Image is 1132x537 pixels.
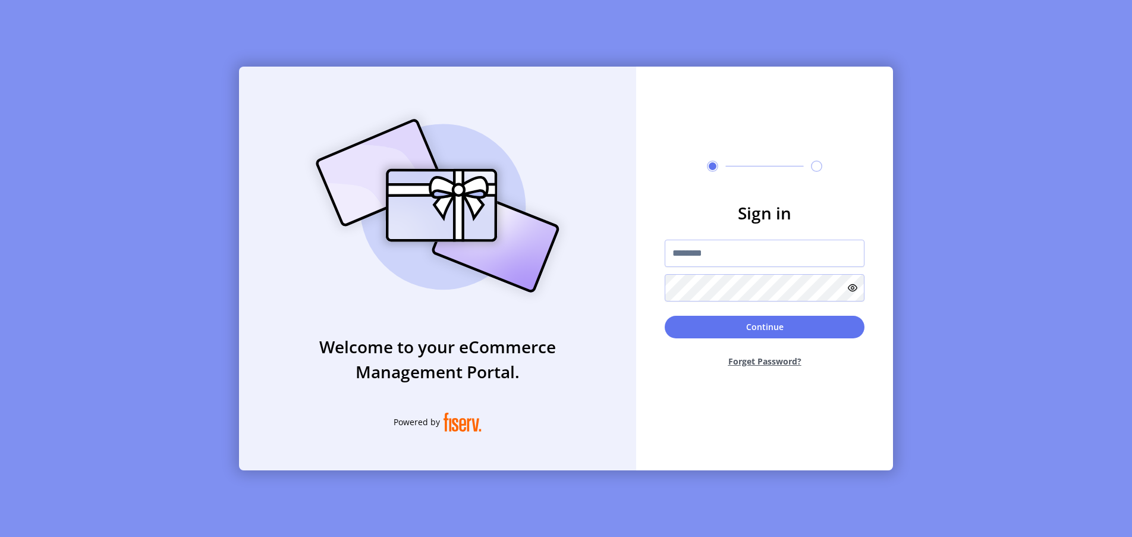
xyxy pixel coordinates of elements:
[665,200,864,225] h3: Sign in
[665,346,864,377] button: Forget Password?
[239,334,636,384] h3: Welcome to your eCommerce Management Portal.
[665,316,864,338] button: Continue
[394,416,440,428] span: Powered by
[298,106,577,306] img: card_Illustration.svg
